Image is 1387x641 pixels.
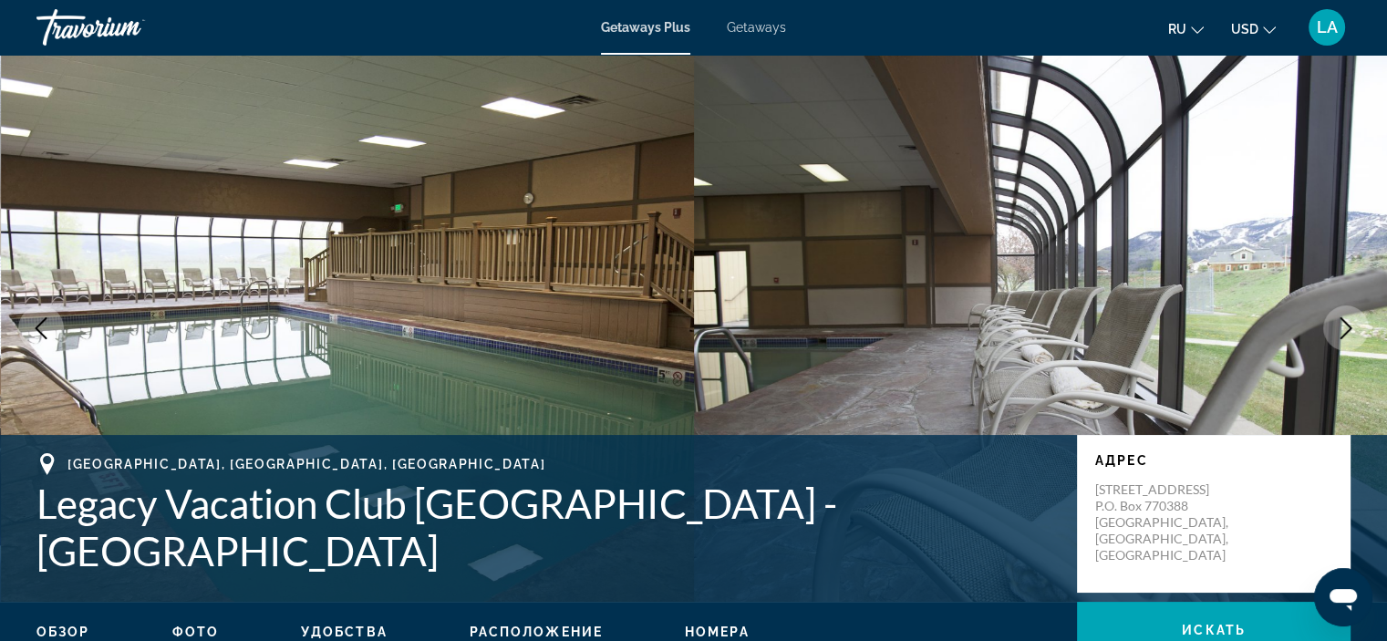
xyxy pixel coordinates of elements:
[727,20,786,35] a: Getaways
[172,624,219,640] button: Фото
[1168,22,1186,36] span: ru
[301,625,388,639] span: Удобства
[36,4,219,51] a: Travorium
[1231,22,1258,36] span: USD
[36,625,90,639] span: Обзор
[301,624,388,640] button: Удобства
[36,624,90,640] button: Обзор
[1095,453,1332,468] p: Адрес
[1095,481,1241,563] p: [STREET_ADDRESS] P.O. Box 770388 [GEOGRAPHIC_DATA], [GEOGRAPHIC_DATA], [GEOGRAPHIC_DATA]
[1168,16,1204,42] button: Change language
[36,480,1059,574] h1: Legacy Vacation Club [GEOGRAPHIC_DATA] - [GEOGRAPHIC_DATA]
[18,305,64,351] button: Previous image
[67,457,545,471] span: [GEOGRAPHIC_DATA], [GEOGRAPHIC_DATA], [GEOGRAPHIC_DATA]
[1317,18,1338,36] span: LA
[172,625,219,639] span: Фото
[1323,305,1369,351] button: Next image
[1231,16,1276,42] button: Change currency
[685,624,750,640] button: Номера
[1182,623,1246,637] span: искать
[601,20,690,35] a: Getaways Plus
[1314,568,1372,626] iframe: Button to launch messaging window
[685,625,750,639] span: Номера
[470,624,603,640] button: Расположение
[1303,8,1351,47] button: User Menu
[470,625,603,639] span: Расположение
